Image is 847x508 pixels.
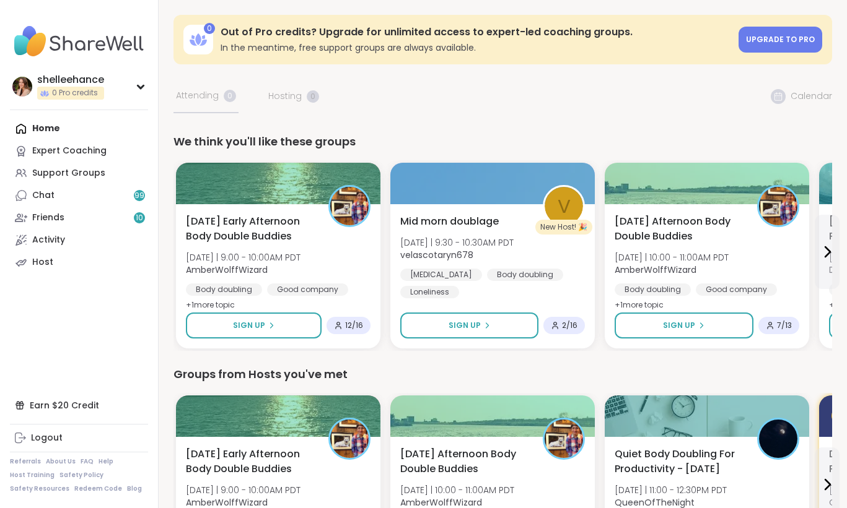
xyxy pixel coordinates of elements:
img: ShareWell Nav Logo [10,20,148,63]
span: Sign Up [449,320,481,331]
a: About Us [46,457,76,466]
span: Sign Up [233,320,265,331]
span: 10 [136,213,143,223]
div: Good company [696,283,777,296]
div: We think you'll like these groups [173,133,832,150]
a: Logout [10,427,148,449]
b: velascotaryn678 [400,249,473,261]
span: 12 / 16 [345,321,363,330]
button: Sign Up [186,312,322,338]
div: Support Groups [32,167,105,179]
div: Body doubling [186,283,262,296]
span: Upgrade to Pro [746,34,815,45]
div: Earn $20 Credit [10,394,148,416]
a: Chat99 [10,184,148,207]
span: [DATE] | 9:30 - 10:30AM PDT [400,236,514,249]
span: [DATE] Early Afternoon Body Double Buddies [186,214,315,244]
button: Sign Up [400,312,538,338]
span: [DATE] | 11:00 - 12:30PM PDT [615,484,727,496]
span: 7 / 13 [777,321,792,330]
span: [DATE] Early Afternoon Body Double Buddies [186,447,315,476]
img: AmberWolffWizard [330,420,369,458]
a: Activity [10,229,148,251]
a: Help [99,457,113,466]
div: Logout [31,432,63,444]
span: Sign Up [663,320,695,331]
div: New Host! 🎉 [535,220,592,235]
div: Groups from Hosts you've met [173,366,832,383]
a: Referrals [10,457,41,466]
div: Chat [32,189,55,202]
span: 99 [134,191,144,201]
a: Redeem Code [74,484,122,493]
a: Safety Policy [59,471,103,480]
div: 0 [204,23,215,34]
span: [DATE] Afternoon Body Double Buddies [400,447,529,476]
span: [DATE] Afternoon Body Double Buddies [615,214,744,244]
a: Host [10,251,148,273]
h3: In the meantime, free support groups are always available. [221,41,731,54]
div: [MEDICAL_DATA] [400,269,482,281]
div: shelleehance [37,73,104,87]
div: Body doubling [615,283,691,296]
span: [DATE] | 9:00 - 10:00AM PDT [186,251,301,264]
div: Friends [32,212,64,224]
img: AmberWolffWizard [545,420,583,458]
div: Loneliness [400,286,459,298]
div: Host [32,256,53,269]
button: Sign Up [615,312,753,338]
span: v [558,192,571,221]
div: Good company [267,283,348,296]
a: Friends10 [10,207,148,229]
span: [DATE] | 10:00 - 11:00AM PDT [400,484,514,496]
a: Expert Coaching [10,140,148,162]
span: 0 Pro credits [52,88,98,98]
a: Blog [127,484,142,493]
img: AmberWolffWizard [759,187,797,225]
img: AmberWolffWizard [330,187,369,225]
a: FAQ [81,457,94,466]
span: Mid morn doublage [400,214,499,229]
img: shelleehance [12,77,32,97]
span: [DATE] | 9:00 - 10:00AM PDT [186,484,301,496]
a: Support Groups [10,162,148,184]
span: [DATE] | 10:00 - 11:00AM PDT [615,251,729,264]
a: Safety Resources [10,484,69,493]
img: QueenOfTheNight [759,420,797,458]
h3: Out of Pro credits? Upgrade for unlimited access to expert-led coaching groups. [221,25,731,39]
b: AmberWolffWizard [615,264,696,276]
a: Upgrade to Pro [739,27,822,53]
span: 2 / 16 [562,321,577,330]
a: Host Training [10,471,55,480]
b: AmberWolffWizard [186,264,268,276]
div: Body doubling [487,269,563,281]
div: Activity [32,234,65,246]
div: Expert Coaching [32,145,107,157]
span: Quiet Body Doubling For Productivity - [DATE] [615,447,744,476]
